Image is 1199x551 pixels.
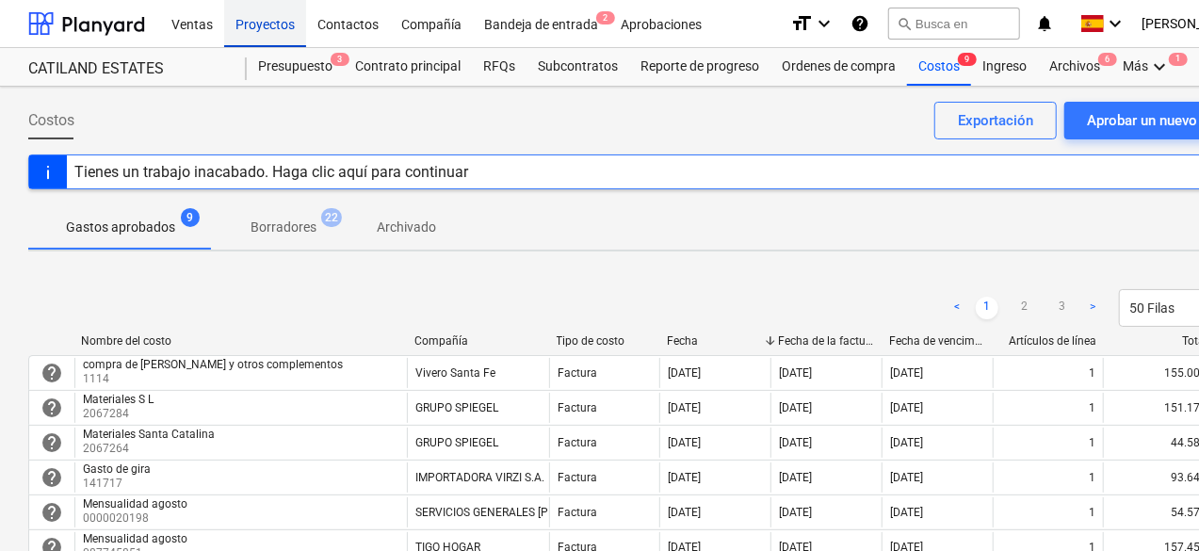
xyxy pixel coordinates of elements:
[415,366,495,380] div: Vivero Santa Fe
[851,12,869,35] i: Base de conocimientos
[668,506,701,519] div: [DATE]
[83,371,347,387] p: 1114
[28,109,74,132] span: Costos
[558,471,597,484] div: Factura
[890,436,923,449] div: [DATE]
[1051,297,1074,319] a: Page 3
[74,163,468,181] div: Tienes un trabajo inacabado. Haga clic aquí para continuar
[81,334,399,348] div: Nombre del costo
[181,208,200,227] span: 9
[958,108,1033,133] div: Exportación
[41,466,63,489] div: La factura está esperando una aprobación.
[779,506,812,519] div: [DATE]
[41,466,63,489] span: help
[247,48,344,86] a: Presupuesto3
[41,431,63,454] div: La factura está esperando una aprobación.
[41,397,63,419] span: help
[971,48,1038,86] a: Ingreso
[1098,53,1117,66] span: 6
[1038,48,1111,86] a: Archivos6
[83,497,187,510] div: Mensualidad agosto
[813,12,835,35] i: keyboard_arrow_down
[889,334,985,348] div: Fecha de vencimiento
[958,53,977,66] span: 9
[890,506,923,519] div: [DATE]
[83,532,187,545] div: Mensualidad agosto
[779,401,812,414] div: [DATE]
[558,436,597,449] div: Factura
[415,506,624,519] div: SERVICIOS GENERALES [PERSON_NAME]
[83,393,154,406] div: Materiales S L
[596,11,615,24] span: 2
[41,501,63,524] div: La factura está esperando una aprobación.
[321,208,342,227] span: 22
[557,334,653,348] div: Tipo de costo
[976,297,998,319] a: Page 1 is your current page
[83,406,157,422] p: 2067284
[1104,12,1126,35] i: keyboard_arrow_down
[1111,48,1182,86] div: Más
[414,334,542,348] div: Compañía
[629,48,770,86] a: Reporte de progreso
[668,366,701,380] div: [DATE]
[1081,297,1104,319] a: Next page
[415,401,498,414] div: GRUPO SPIEGEL
[83,476,154,492] p: 141717
[558,401,597,414] div: Factura
[41,397,63,419] div: La factura está esperando una aprobación.
[247,48,344,86] div: Presupuesto
[66,218,175,237] p: Gastos aprobados
[1089,506,1095,519] div: 1
[668,436,701,449] div: [DATE]
[790,12,813,35] i: format_size
[668,471,701,484] div: [DATE]
[377,218,436,237] p: Archivado
[907,48,971,86] a: Costos9
[1089,366,1095,380] div: 1
[668,334,764,348] div: Fecha
[1013,297,1036,319] a: Page 2
[83,441,219,457] p: 2067264
[28,59,224,79] div: CATILAND ESTATES
[83,462,151,476] div: Gasto de gira
[1169,53,1188,66] span: 1
[946,297,968,319] a: Previous page
[1035,12,1054,35] i: notifications
[779,366,812,380] div: [DATE]
[83,510,191,527] p: 0000020198
[890,471,923,484] div: [DATE]
[1038,48,1111,86] div: Archivos
[770,48,907,86] a: Ordenes de compra
[1089,401,1095,414] div: 1
[890,366,923,380] div: [DATE]
[415,471,544,484] div: IMPORTADORA VIRZI S.A.
[527,48,629,86] a: Subcontratos
[41,362,63,384] span: help
[41,501,63,524] span: help
[907,48,971,86] div: Costos
[331,53,349,66] span: 3
[83,428,215,441] div: Materiales Santa Catalina
[1089,471,1095,484] div: 1
[779,436,812,449] div: [DATE]
[558,366,597,380] div: Factura
[778,334,874,348] div: Fecha de la factura
[251,218,316,237] p: Borradores
[415,436,498,449] div: GRUPO SPIEGEL
[668,401,701,414] div: [DATE]
[890,401,923,414] div: [DATE]
[934,102,1057,139] button: Exportación
[41,362,63,384] div: La factura está esperando una aprobación.
[897,16,912,31] span: search
[472,48,527,86] a: RFQs
[558,506,597,519] div: Factura
[41,431,63,454] span: help
[888,8,1020,40] button: Busca en
[344,48,472,86] a: Contrato principal
[779,471,812,484] div: [DATE]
